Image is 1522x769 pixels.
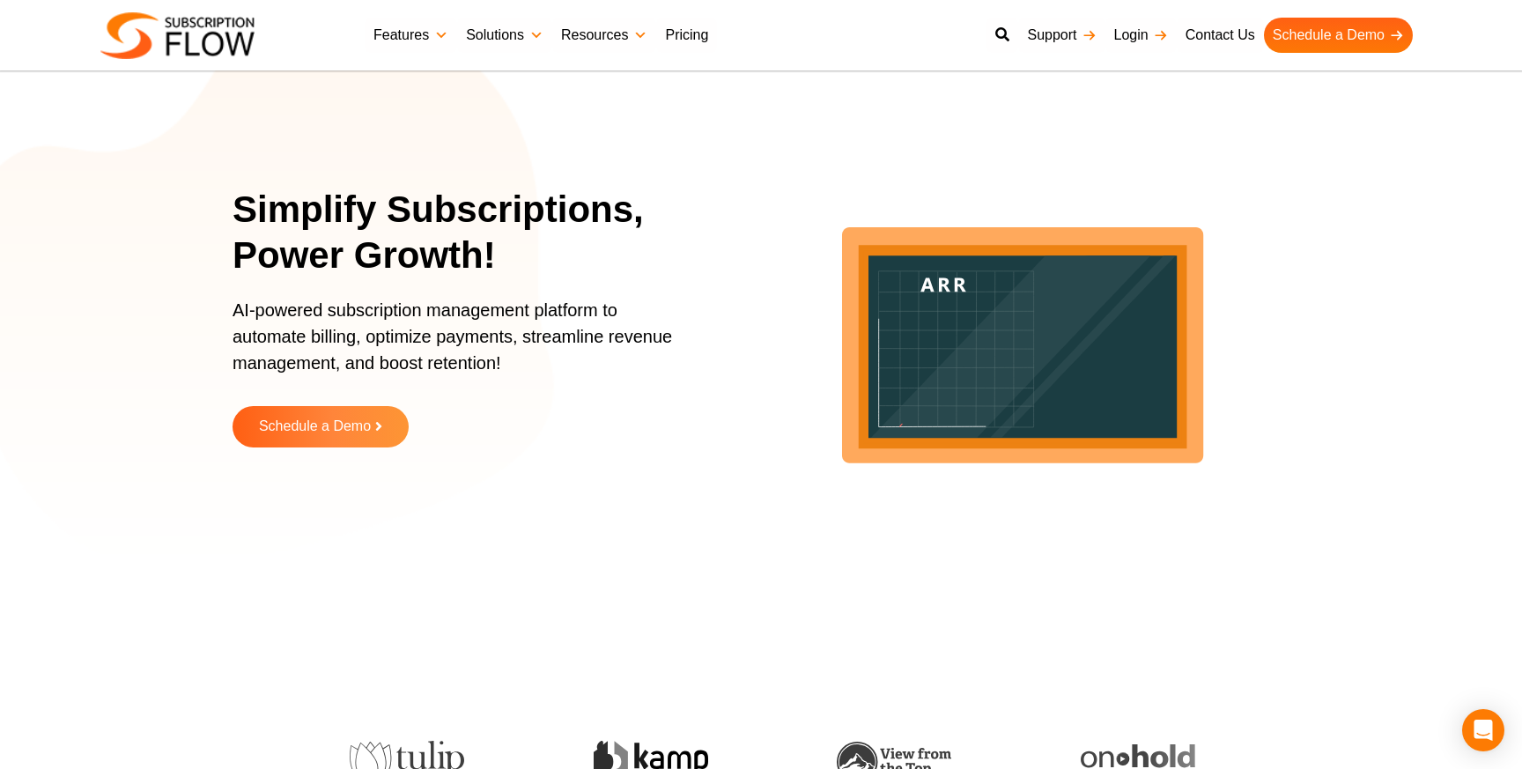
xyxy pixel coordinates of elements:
[1105,18,1177,53] a: Login
[1462,709,1504,751] div: Open Intercom Messenger
[233,187,713,279] h1: Simplify Subscriptions, Power Growth!
[1018,18,1105,53] a: Support
[233,406,409,447] a: Schedule a Demo
[457,18,552,53] a: Solutions
[1177,18,1264,53] a: Contact Us
[365,18,457,53] a: Features
[259,419,371,434] span: Schedule a Demo
[552,18,656,53] a: Resources
[100,12,255,59] img: Subscriptionflow
[233,297,691,394] p: AI-powered subscription management platform to automate billing, optimize payments, streamline re...
[656,18,717,53] a: Pricing
[1264,18,1413,53] a: Schedule a Demo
